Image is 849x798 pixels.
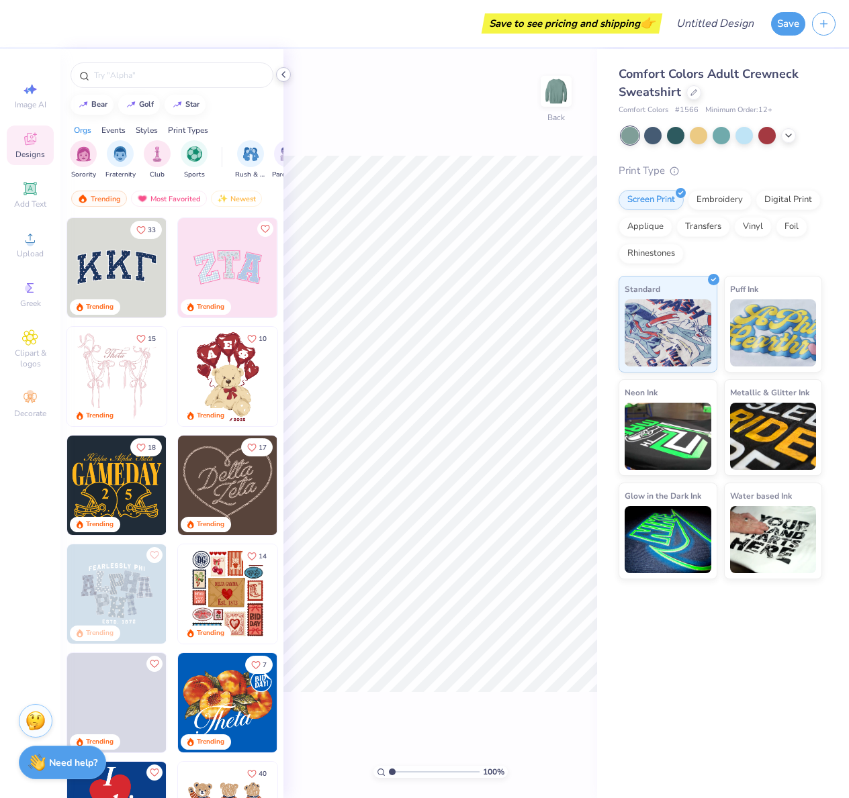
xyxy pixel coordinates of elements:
img: trend_line.gif [172,101,183,109]
div: Trending [197,737,224,747]
span: Add Text [14,199,46,209]
img: d12a98c7-f0f7-4345-bf3a-b9f1b718b86e [166,327,265,426]
span: Sorority [71,170,96,180]
button: star [165,95,206,115]
div: Trending [86,302,114,312]
div: Most Favorited [131,191,207,207]
div: golf [139,101,154,108]
img: trending.gif [77,194,88,203]
div: bear [91,101,107,108]
img: Club Image [150,146,165,162]
div: Rhinestones [619,244,684,264]
img: f22b6edb-555b-47a9-89ed-0dd391bfae4f [277,653,376,752]
div: filter for Rush & Bid [235,140,266,180]
img: Back [543,78,570,105]
div: Trending [86,519,114,530]
img: Neon Ink [625,403,711,470]
span: Upload [17,248,44,259]
span: Parent's Weekend [272,170,303,180]
div: Newest [211,191,262,207]
div: Vinyl [734,217,772,237]
div: Trending [86,628,114,638]
span: Image AI [15,99,46,110]
img: Parent's Weekend Image [280,146,296,162]
img: edfb13fc-0e43-44eb-bea2-bf7fc0dd67f9 [166,218,265,317]
span: 18 [148,444,156,451]
img: Sports Image [187,146,202,162]
span: 7 [263,662,267,668]
span: Comfort Colors [619,105,668,116]
img: Glow in the Dark Ink [625,506,711,573]
span: 17 [259,444,267,451]
div: Screen Print [619,190,684,210]
button: filter button [181,140,208,180]
div: Digital Print [756,190,821,210]
img: Metallic & Glitter Ink [730,403,817,470]
span: # 1566 [675,105,699,116]
span: 33 [148,227,156,234]
img: 5ee11766-d822-42f5-ad4e-763472bf8dcf [277,218,376,317]
div: Trending [197,411,224,421]
div: Embroidery [688,190,752,210]
span: 100 % [483,766,504,778]
span: Club [150,170,165,180]
span: Water based Ink [730,489,792,503]
img: Newest.gif [217,194,228,203]
div: Trending [197,519,224,530]
span: Standard [625,282,660,296]
div: Applique [619,217,672,237]
img: 8659caeb-cee5-4a4c-bd29-52ea2f761d42 [178,653,277,752]
button: Like [241,764,273,783]
div: Trending [197,302,224,312]
img: Standard [625,299,711,366]
img: b0e5e834-c177-467b-9309-b33acdc40f03 [277,544,376,644]
img: 3b9aba4f-e317-4aa7-a679-c95a879539bd [67,218,167,317]
div: filter for Parent's Weekend [272,140,303,180]
div: Save to see pricing and shipping [485,13,659,34]
div: Transfers [676,217,730,237]
button: Like [241,438,273,456]
span: Decorate [14,408,46,419]
button: Like [245,656,273,674]
img: 5a4b4175-9e88-49c8-8a23-26d96782ddc6 [67,544,167,644]
button: Like [241,330,273,348]
button: filter button [144,140,171,180]
span: Fraternity [105,170,136,180]
button: Like [146,764,163,781]
img: a3f22b06-4ee5-423c-930f-667ff9442f68 [166,544,265,644]
div: filter for Club [144,140,171,180]
span: Metallic & Glitter Ink [730,385,809,399]
button: filter button [70,140,97,180]
button: Like [130,330,162,348]
div: Styles [136,124,158,136]
img: most_fav.gif [137,194,148,203]
img: trend_line.gif [78,101,89,109]
span: Comfort Colors Adult Crewneck Sweatshirt [619,66,799,100]
button: Save [771,12,805,36]
button: Like [257,221,273,237]
div: Trending [86,411,114,421]
button: golf [118,95,160,115]
img: ead2b24a-117b-4488-9b34-c08fd5176a7b [277,436,376,535]
div: filter for Sports [181,140,208,180]
button: bear [71,95,114,115]
div: filter for Fraternity [105,140,136,180]
div: Trending [86,737,114,747]
div: Trending [197,628,224,638]
img: 2b704b5a-84f6-4980-8295-53d958423ff9 [166,436,265,535]
div: Print Types [168,124,208,136]
button: Like [130,438,162,456]
div: Foil [776,217,807,237]
button: filter button [272,140,303,180]
span: Minimum Order: 12 + [705,105,772,116]
img: 83dda5b0-2158-48ca-832c-f6b4ef4c4536 [67,327,167,426]
span: 10 [259,336,267,342]
span: Sports [184,170,205,180]
img: e74243e0-e378-47aa-a400-bc6bcb25063a [277,327,376,426]
span: 15 [148,336,156,342]
strong: Need help? [49,756,97,769]
span: Designs [15,149,45,160]
input: Untitled Design [666,10,764,37]
button: Like [146,547,163,563]
img: b8819b5f-dd70-42f8-b218-32dd770f7b03 [67,436,167,535]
